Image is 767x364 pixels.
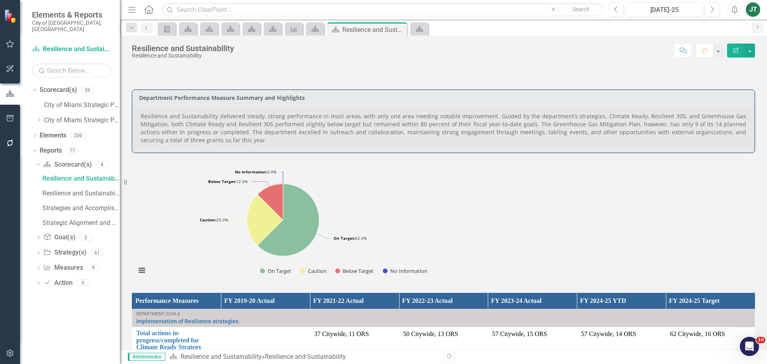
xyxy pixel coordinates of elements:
[740,337,759,356] iframe: Intercom live chat
[626,2,703,17] button: [DATE]-25
[40,201,120,214] a: Strategies and Accomplishments
[128,353,165,361] span: Administrator
[40,131,66,140] a: Elements
[43,278,72,288] a: Action
[136,265,147,276] button: View chart menu, Chart
[208,179,236,184] tspan: Below Target:
[136,312,751,316] div: Department Goals
[162,3,603,17] input: Search ClearPoint...
[32,45,112,54] a: Resilience and Sustainability
[208,179,248,184] text: 12.5%
[44,116,120,125] a: City of Miami Strategic Plan (NEW)
[383,267,427,274] button: Show No Information
[670,330,725,337] span: 62 Citywide, 16 ORS
[96,161,109,168] div: 4
[314,330,369,337] span: 37 Citywide, 11 ORS
[136,330,217,358] a: Total actions in-progress/completed for Climate Ready Strategy (number)
[132,163,437,283] div: Chart. Highcharts interactive chart.
[756,337,765,343] span: 10
[42,190,120,197] div: Resilience and Sustainability Proposed Budget (Strategic Plans and Performance Measures) FY 2025-26
[43,233,75,242] a: Goal(s)
[132,327,221,360] td: Double-Click to Edit Right Click for Context Menu
[169,352,437,362] div: »
[265,353,346,360] div: Resilience and Sustainability
[32,10,112,20] span: Elements & Reports
[581,330,636,337] span: 57 Citywide, 14 ORS
[4,8,18,23] img: ClearPoint Strategy
[40,172,120,185] a: Resilience and Sustainability
[40,216,120,229] a: Strategic Alignment and Performance Measures
[132,53,234,59] div: Resilience and Sustainability
[235,169,267,175] tspan: No Information:
[141,112,746,144] p: Resilience and Sustainability delivered steady, strong performance in most areas, with only one a...
[572,6,590,12] span: Search
[260,267,292,274] button: Show On Target
[81,87,94,93] div: 39
[66,147,79,154] div: 77
[32,64,112,78] input: Search Below...
[342,25,405,35] div: Resilience and Sustainability
[32,20,112,33] small: City of [GEOGRAPHIC_DATA], [GEOGRAPHIC_DATA]
[403,330,458,337] span: 50 Citywide, 13 ORS
[70,132,86,139] div: 200
[399,327,488,360] td: Double-Click to Edit
[91,249,103,256] div: 61
[132,163,434,283] svg: Interactive chart
[258,184,283,220] path: Below Target, 1.
[492,330,547,337] span: 57 Citywide, 15 ORS
[139,95,751,101] h3: Department Performance Measure Summary and Highlights
[629,5,700,15] div: [DATE]-25
[44,101,120,110] a: City of Miami Strategic Plan
[40,86,77,95] a: Scorecard(s)
[247,195,283,245] path: Caution, 2.
[561,4,601,15] button: Search
[87,265,100,271] div: 9
[42,205,120,212] div: Strategies and Accomplishments
[334,235,367,241] text: 62.5%
[42,219,120,227] div: Strategic Alignment and Performance Measures
[300,267,327,274] button: Show Caution
[746,2,760,17] button: JT
[200,217,217,223] tspan: Caution:
[132,44,234,53] div: Resilience and Sustainability
[235,169,276,175] text: 0.0%
[200,217,228,223] text: 25.0%
[136,318,751,324] a: Implementation of Resilience strategies
[258,184,319,256] path: On Target, 5.
[334,235,355,241] tspan: On Target:
[40,146,62,155] a: Reports
[310,327,399,360] td: Double-Click to Edit
[77,280,89,286] div: 0
[43,160,91,169] a: Scorecard(s)
[79,234,92,241] div: 3
[43,263,83,273] a: Measures
[43,248,86,257] a: Strategy(s)
[42,175,120,182] div: Resilience and Sustainability
[181,353,262,360] a: Resilience and Sustainability
[40,187,120,199] a: Resilience and Sustainability Proposed Budget (Strategic Plans and Performance Measures) FY 2025-26
[666,327,755,360] td: Double-Click to Edit
[335,267,374,274] button: Show Below Target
